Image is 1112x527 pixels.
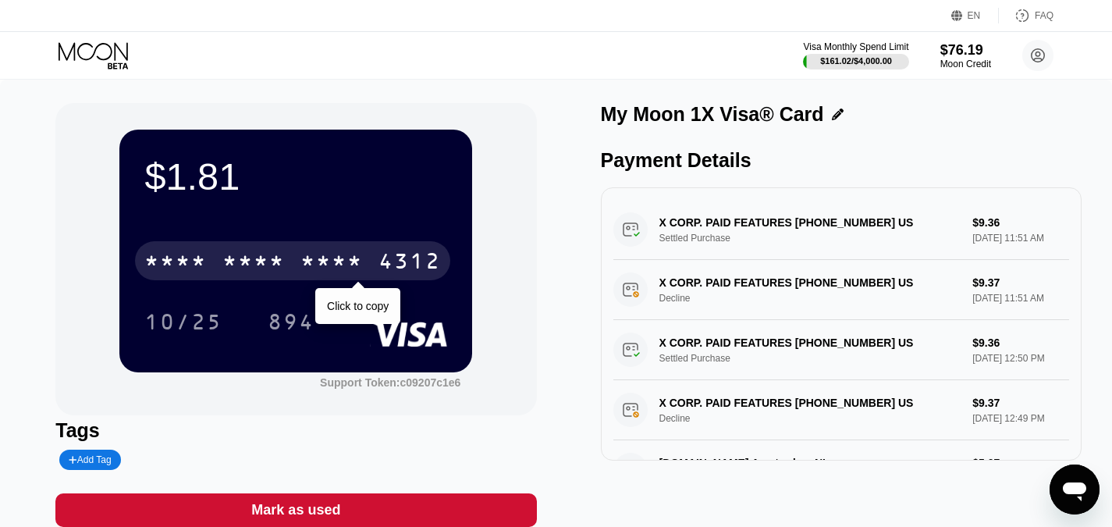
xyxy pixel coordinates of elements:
div: Click to copy [327,300,389,312]
div: $1.81 [144,155,447,198]
div: 10/25 [133,302,234,341]
div: $76.19 [940,42,991,59]
div: Tags [55,419,536,442]
div: Support Token:c09207c1e6 [320,376,460,389]
div: $76.19Moon Credit [940,42,991,69]
div: Add Tag [69,454,111,465]
div: FAQ [1035,10,1053,21]
iframe: Knop om het berichtenvenster te openen [1050,465,1100,515]
div: 894 [268,312,314,336]
div: Visa Monthly Spend Limit [803,41,908,52]
div: Add Tag [59,450,120,470]
div: My Moon 1X Visa® Card [601,103,824,126]
div: Visa Monthly Spend Limit$161.02/$4,000.00 [803,41,908,69]
div: Payment Details [601,149,1082,172]
div: Mark as used [55,493,536,527]
div: EN [968,10,981,21]
div: FAQ [999,8,1053,23]
div: Moon Credit [940,59,991,69]
div: 10/25 [144,312,222,336]
div: $161.02 / $4,000.00 [820,56,892,66]
div: Mark as used [251,501,340,519]
div: Support Token: c09207c1e6 [320,376,460,389]
div: 894 [256,302,326,341]
div: 4312 [378,251,441,276]
div: EN [951,8,999,23]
